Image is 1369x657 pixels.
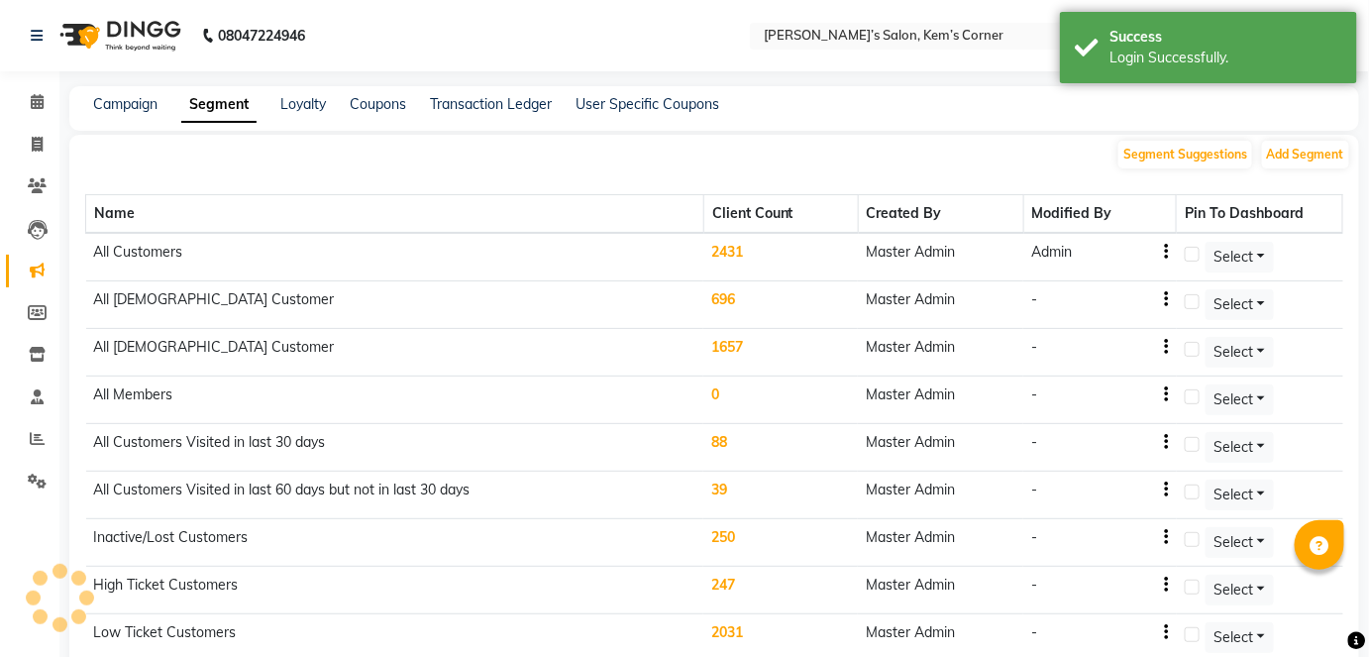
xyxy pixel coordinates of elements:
[1206,622,1275,653] button: Select
[86,567,704,614] td: High Ticket Customers
[51,8,186,63] img: logo
[86,281,704,329] td: All [DEMOGRAPHIC_DATA] Customer
[181,87,257,123] a: Segment
[858,472,1023,519] td: Master Admin
[1023,195,1176,234] th: Modified By
[703,195,858,234] th: Client Count
[430,95,552,113] a: Transaction Ledger
[1214,343,1254,361] span: Select
[1214,628,1254,646] span: Select
[1214,533,1254,551] span: Select
[703,281,858,329] td: 696
[1214,581,1254,599] span: Select
[93,95,158,113] a: Campaign
[1031,480,1037,500] div: -
[1206,289,1275,320] button: Select
[703,519,858,567] td: 250
[858,281,1023,329] td: Master Admin
[858,195,1023,234] th: Created By
[1031,337,1037,358] div: -
[1206,575,1275,605] button: Select
[858,567,1023,614] td: Master Admin
[1206,527,1275,558] button: Select
[703,424,858,472] td: 88
[1206,432,1275,463] button: Select
[703,377,858,424] td: 0
[858,329,1023,377] td: Master Admin
[86,377,704,424] td: All Members
[86,519,704,567] td: Inactive/Lost Customers
[1177,195,1343,234] th: Pin To Dashboard
[1031,622,1037,643] div: -
[858,424,1023,472] td: Master Admin
[1031,242,1072,263] div: Admin
[86,195,704,234] th: Name
[1118,141,1252,168] button: Segment Suggestions
[1109,27,1342,48] div: Success
[280,95,326,113] a: Loyalty
[858,377,1023,424] td: Master Admin
[350,95,406,113] a: Coupons
[703,472,858,519] td: 39
[703,567,858,614] td: 247
[1214,295,1254,313] span: Select
[86,472,704,519] td: All Customers Visited in last 60 days but not in last 30 days
[1206,337,1275,368] button: Select
[703,233,858,281] td: 2431
[1214,438,1254,456] span: Select
[1262,141,1349,168] button: Add Segment
[576,95,719,113] a: User Specific Coupons
[858,519,1023,567] td: Master Admin
[1206,384,1275,415] button: Select
[86,329,704,377] td: All [DEMOGRAPHIC_DATA] Customer
[1031,289,1037,310] div: -
[703,329,858,377] td: 1657
[1214,486,1254,503] span: Select
[1214,390,1254,408] span: Select
[1206,242,1275,273] button: Select
[1109,48,1342,68] div: Login Successfully.
[86,424,704,472] td: All Customers Visited in last 30 days
[858,233,1023,281] td: Master Admin
[1206,480,1275,510] button: Select
[1214,248,1254,266] span: Select
[1031,527,1037,548] div: -
[86,233,704,281] td: All Customers
[1031,575,1037,596] div: -
[1031,432,1037,453] div: -
[1031,384,1037,405] div: -
[218,8,305,63] b: 08047224946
